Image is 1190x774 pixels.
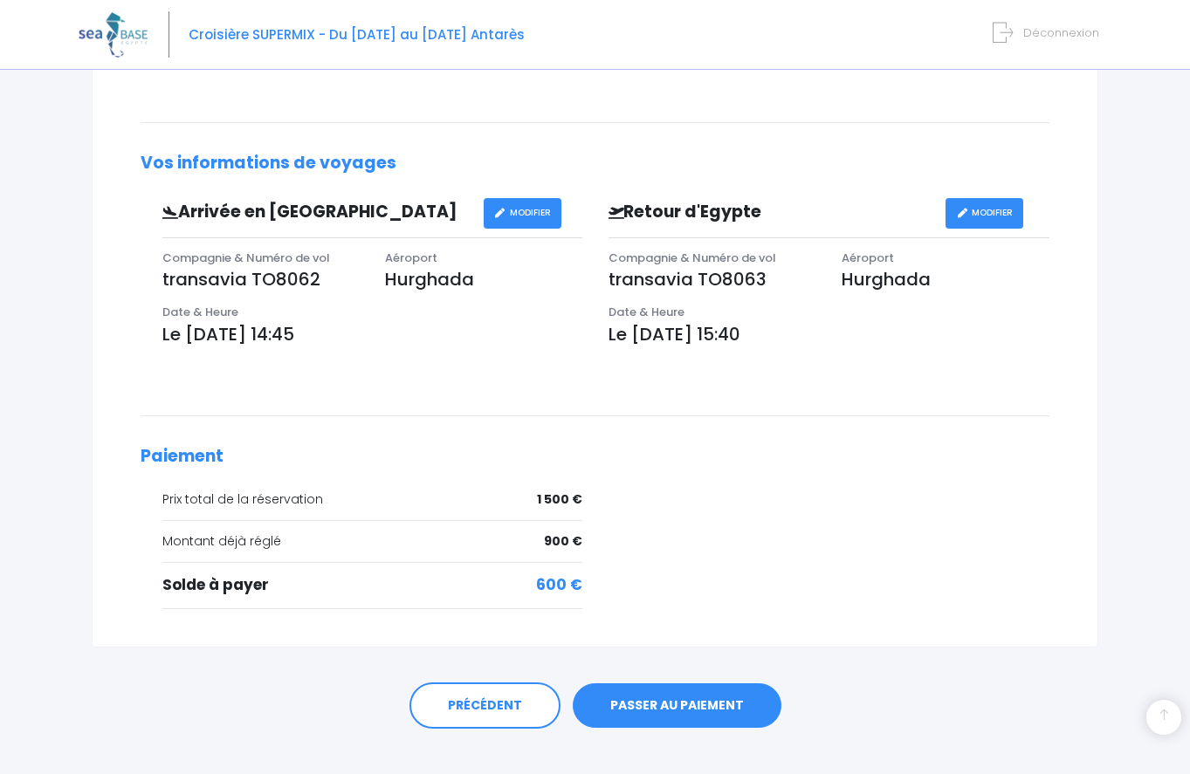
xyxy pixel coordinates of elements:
[162,304,238,320] span: Date & Heure
[1023,24,1099,41] span: Déconnexion
[484,198,561,229] a: MODIFIER
[609,321,1050,347] p: Le [DATE] 15:40
[609,304,684,320] span: Date & Heure
[385,266,581,292] p: Hurghada
[544,532,582,551] span: 900 €
[162,321,582,347] p: Le [DATE] 14:45
[141,154,1049,174] h2: Vos informations de voyages
[162,266,359,292] p: transavia TO8062
[946,198,1023,229] a: MODIFIER
[609,266,816,292] p: transavia TO8063
[162,574,582,597] div: Solde à payer
[385,250,437,266] span: Aéroport
[162,490,582,509] div: Prix total de la réservation
[842,266,1049,292] p: Hurghada
[141,447,1049,467] h2: Paiement
[573,683,781,729] a: PASSER AU PAIEMENT
[537,490,582,509] span: 1 500 €
[189,25,525,44] span: Croisière SUPERMIX - Du [DATE] au [DATE] Antarès
[409,682,561,729] a: PRÉCÉDENT
[609,250,776,266] span: Compagnie & Numéro de vol
[162,532,582,551] div: Montant déjà réglé
[149,202,484,223] h3: Arrivée en [GEOGRAPHIC_DATA]
[536,574,582,597] span: 600 €
[162,250,330,266] span: Compagnie & Numéro de vol
[842,250,894,266] span: Aéroport
[595,202,946,223] h3: Retour d'Egypte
